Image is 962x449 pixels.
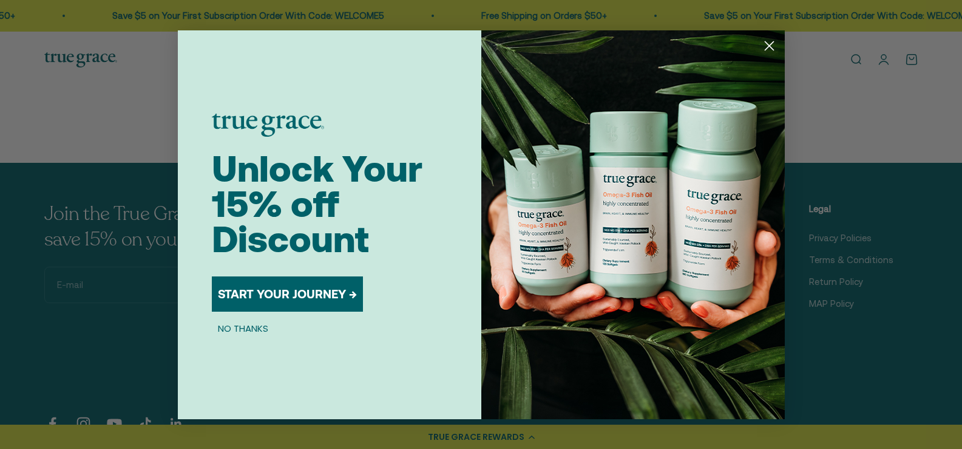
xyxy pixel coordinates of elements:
span: Unlock Your 15% off Discount [212,148,422,260]
button: NO THANKS [212,321,274,336]
button: Close dialog [759,35,780,57]
button: START YOUR JOURNEY → [212,276,363,312]
img: logo placeholder [212,114,324,137]
img: 098727d5-50f8-4f9b-9554-844bb8da1403.jpeg [481,30,785,419]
